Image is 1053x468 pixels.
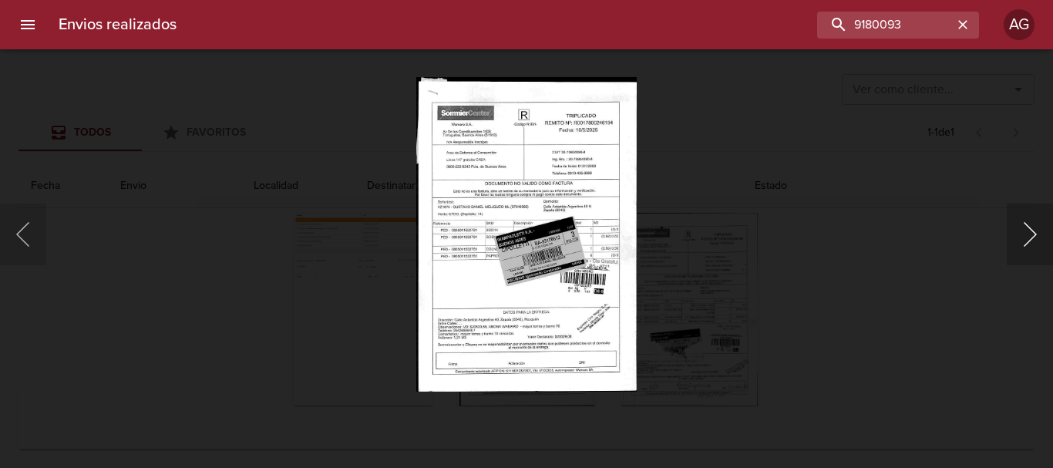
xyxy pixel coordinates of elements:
div: Abrir información de usuario [1004,9,1034,40]
input: buscar [817,12,953,39]
button: menu [9,6,46,43]
h6: Envios realizados [59,12,177,37]
img: Image [416,77,636,391]
button: Siguiente [1007,204,1053,265]
div: AG [1004,9,1034,40]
